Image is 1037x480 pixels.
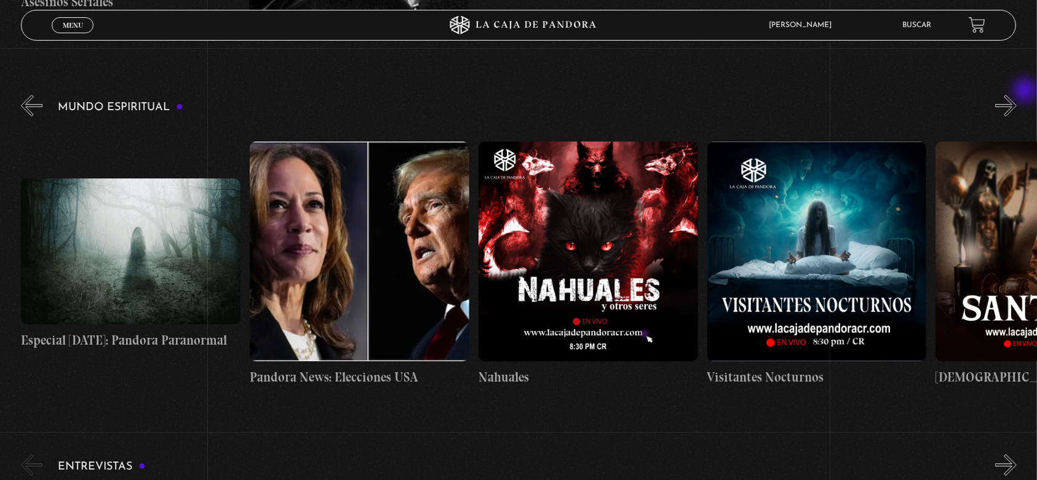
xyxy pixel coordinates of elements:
[250,126,469,402] a: Pandora News: Elecciones USA
[58,31,87,40] span: Cerrar
[969,17,985,33] a: View your shopping cart
[58,461,146,473] h3: Entrevistas
[479,126,698,402] a: Nahuales
[479,367,698,387] h4: Nahuales
[58,102,183,113] h3: Mundo Espiritual
[903,22,932,29] a: Buscar
[707,126,927,402] a: Visitantes Nocturnos
[995,95,1017,116] button: Next
[21,95,42,116] button: Previous
[21,454,42,476] button: Previous
[21,126,240,402] a: Especial [DATE]: Pandora Paranormal
[21,330,240,350] h4: Especial [DATE]: Pandora Paranormal
[63,22,83,29] span: Menu
[250,367,469,387] h4: Pandora News: Elecciones USA
[707,367,927,387] h4: Visitantes Nocturnos
[763,22,844,29] span: [PERSON_NAME]
[995,454,1017,476] button: Next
